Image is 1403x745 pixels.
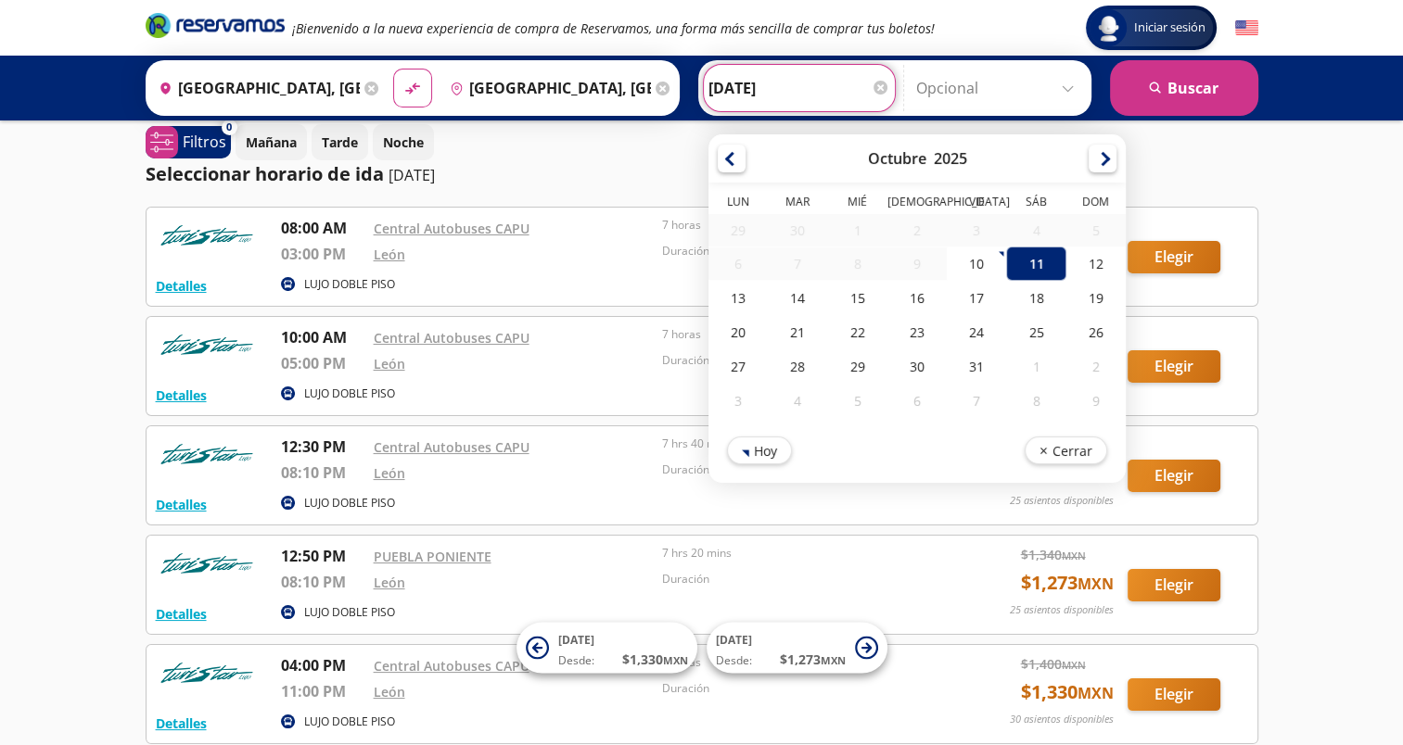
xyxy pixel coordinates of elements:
button: Elegir [1128,460,1220,492]
span: $ 1,400 [1021,654,1086,674]
p: [DATE] [389,164,435,186]
span: Desde: [558,652,594,669]
img: RESERVAMOS [156,217,258,254]
span: $ 1,330 [1021,678,1114,706]
button: Elegir [1128,678,1220,711]
div: 29-Oct-25 [827,349,886,384]
div: 01-Nov-25 [1006,349,1065,384]
div: 06-Oct-25 [708,247,768,280]
th: Viernes [947,194,1006,214]
span: $ 1,340 [1021,545,1086,564]
th: Miércoles [827,194,886,214]
button: English [1235,17,1258,40]
i: Brand Logo [146,11,285,39]
small: MXN [1078,683,1114,703]
p: 12:30 PM [281,436,364,458]
div: 27-Oct-25 [708,349,768,384]
div: 31-Oct-25 [947,349,1006,384]
button: Elegir [1128,569,1220,601]
p: 12:50 PM [281,545,364,567]
p: Duración [662,571,942,587]
img: RESERVAMOS [156,436,258,473]
div: 02-Oct-25 [886,214,946,246]
span: $ 1,273 [780,650,846,669]
div: 13-Oct-25 [708,281,768,315]
p: 08:10 PM [281,571,364,593]
p: 7 hrs 20 mins [662,545,942,562]
a: León [374,355,405,372]
div: 08-Oct-25 [827,247,886,280]
p: Duración [662,461,942,478]
button: Buscar [1110,60,1258,116]
button: Cerrar [1024,436,1106,464]
div: 02-Nov-25 [1065,349,1125,384]
div: 06-Nov-25 [886,384,946,418]
p: 25 asientos disponibles [1010,493,1114,509]
p: Tarde [322,133,358,152]
p: 7 horas [662,326,942,343]
p: LUJO DOBLE PISO [304,385,395,402]
p: 11:00 PM [281,680,364,702]
div: 09-Nov-25 [1065,384,1125,418]
p: Duración [662,680,942,697]
p: LUJO DOBLE PISO [304,713,395,730]
span: 0 [226,120,232,135]
small: MXN [821,653,846,667]
img: RESERVAMOS [156,654,258,691]
div: 25-Oct-25 [1006,315,1065,349]
th: Sábado [1006,194,1065,214]
p: 7 hrs 40 mins [662,436,942,452]
p: 08:00 AM [281,217,364,239]
div: 14-Oct-25 [768,281,827,315]
div: 05-Nov-25 [827,384,886,418]
div: 03-Oct-25 [947,214,1006,246]
input: Buscar Origen [151,65,360,111]
small: MXN [1078,574,1114,594]
input: Opcional [916,65,1082,111]
a: Central Autobuses CAPU [374,657,529,675]
button: Detalles [156,604,207,624]
p: Noche [383,133,424,152]
div: 30-Oct-25 [886,349,946,384]
input: Buscar Destino [442,65,651,111]
a: Brand Logo [146,11,285,44]
a: PUEBLA PONIENTE [374,548,491,565]
div: 17-Oct-25 [947,281,1006,315]
p: 08:10 PM [281,461,364,484]
button: Detalles [156,276,207,296]
div: 04-Nov-25 [768,384,827,418]
p: 25 asientos disponibles [1010,602,1114,618]
div: 01-Oct-25 [827,214,886,246]
p: LUJO DOBLE PISO [304,604,395,621]
button: Mañana [236,124,307,160]
a: León [374,464,405,482]
span: $ 1,330 [622,650,688,669]
button: Elegir [1128,241,1220,273]
div: 07-Nov-25 [947,384,1006,418]
div: 24-Oct-25 [947,315,1006,349]
img: RESERVAMOS [156,545,258,582]
p: Seleccionar horario de ida [146,160,384,188]
div: 03-Nov-25 [708,384,768,418]
button: Detalles [156,495,207,514]
div: 10-Oct-25 [947,246,1006,281]
span: Desde: [716,652,752,669]
p: Duración [662,352,942,369]
button: 0Filtros [146,126,231,158]
div: 26-Oct-25 [1065,315,1125,349]
button: Noche [373,124,434,160]
div: 23-Oct-25 [886,315,946,349]
div: 11-Oct-25 [1006,246,1065,281]
p: 10:00 AM [281,326,364,348]
input: Elegir Fecha [708,65,890,111]
p: 05:00 PM [281,352,364,374]
div: 30-Sep-25 [768,214,827,246]
span: $ 1,273 [1021,569,1114,597]
button: Detalles [156,385,207,405]
small: MXN [663,653,688,667]
p: 7 horas [662,217,942,234]
button: [DATE]Desde:$1,273MXN [707,623,887,674]
button: Detalles [156,713,207,733]
div: 07-Oct-25 [768,247,827,280]
th: Martes [768,194,827,214]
